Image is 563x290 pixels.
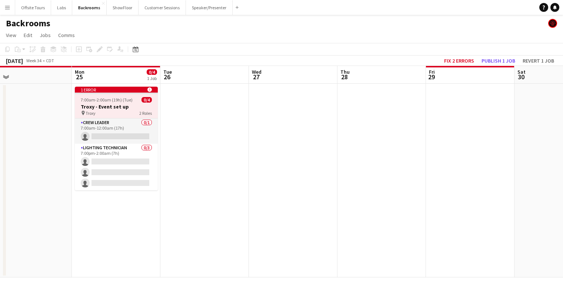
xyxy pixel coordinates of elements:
[441,56,477,66] button: Fix 2 errors
[51,0,72,15] button: Labs
[107,0,139,15] button: ShowFloor
[3,30,19,40] a: View
[24,32,32,39] span: Edit
[186,0,233,15] button: Speaker/Presenter
[15,0,51,15] button: Offsite Tours
[479,56,518,66] button: Publish 1 job
[6,57,23,64] div: [DATE]
[55,30,78,40] a: Comms
[72,0,107,15] button: Backrooms
[520,56,557,66] button: Revert 1 job
[46,58,54,63] div: CDT
[37,30,54,40] a: Jobs
[6,32,16,39] span: View
[548,19,557,28] app-user-avatar: Chad Housner
[6,18,50,29] h1: Backrooms
[40,32,51,39] span: Jobs
[58,32,75,39] span: Comms
[139,0,186,15] button: Customer Sessions
[21,30,35,40] a: Edit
